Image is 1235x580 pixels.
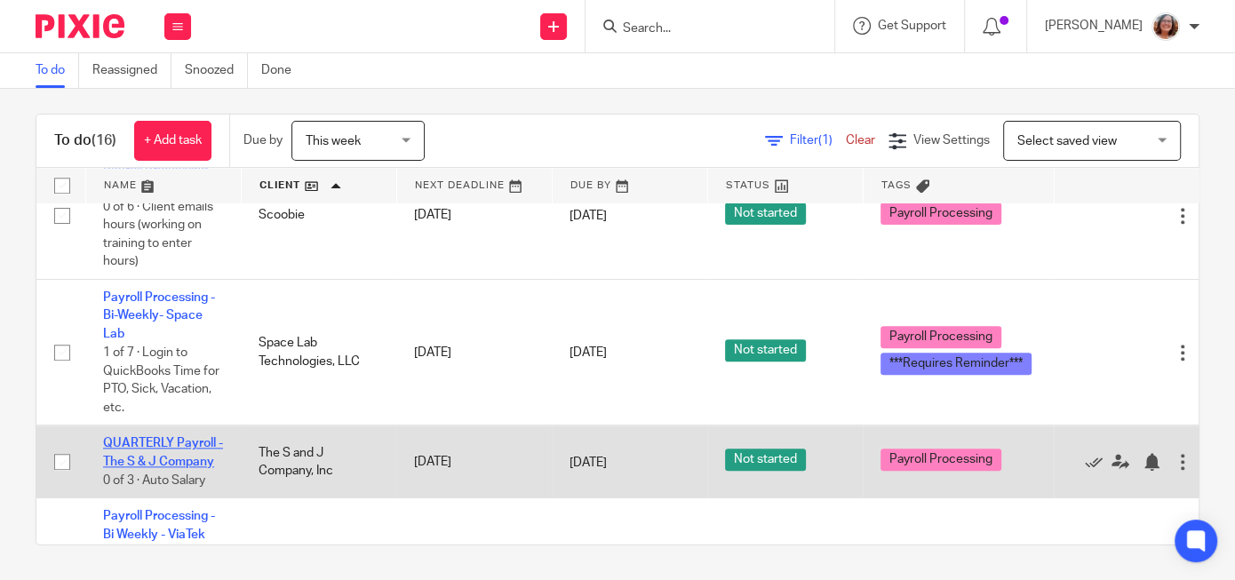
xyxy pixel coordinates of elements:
img: LB%20Reg%20Headshot%208-2-23.jpg [1151,12,1180,41]
span: Payroll Processing [880,203,1001,225]
td: [DATE] [396,280,552,425]
span: 1 of 7 · Login to QuickBooks Time for PTO, Sick, Vacation, etc. [103,346,219,413]
p: [PERSON_NAME] [1045,17,1143,35]
p: Due by [243,131,283,149]
td: Scoobie [241,152,396,280]
a: Mark as done [1085,453,1111,471]
a: Done [261,53,305,88]
a: QUARTERLY Payroll - The S & J Company [103,437,223,467]
span: Not started [725,339,806,362]
input: Search [621,21,781,37]
span: Not started [725,449,806,471]
span: Tags [881,180,912,190]
span: Get Support [878,20,946,32]
span: (16) [92,133,116,147]
a: Clear [846,134,875,147]
td: [DATE] [396,152,552,280]
a: Payroll Processing - Bi Weekly - ViaTek [103,510,215,540]
td: [DATE] [396,425,552,498]
span: [DATE] [570,210,607,222]
span: Payroll Processing [880,326,1001,348]
span: 0 of 6 · Client emails hours (working on training to enter hours) [103,200,213,267]
span: (1) [818,134,833,147]
a: + Add task [134,121,211,161]
a: Snoozed [185,53,248,88]
span: Payroll Processing [880,449,1001,471]
td: The S and J Company, Inc [241,425,396,498]
span: Not started [725,203,806,225]
span: Filter [790,134,846,147]
span: [DATE] [570,456,607,468]
img: Pixie [36,14,124,38]
span: This week [306,135,361,147]
td: Space Lab Technologies, LLC [241,280,396,425]
h1: To do [54,131,116,150]
a: To do [36,53,79,88]
span: [DATE] [570,346,607,359]
a: Payroll Processing - Bi-Weekly- Space Lab [103,291,215,340]
a: Reassigned [92,53,171,88]
span: View Settings [913,134,990,147]
span: 0 of 3 · Auto Salary [103,473,205,486]
span: Select saved view [1017,135,1117,147]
